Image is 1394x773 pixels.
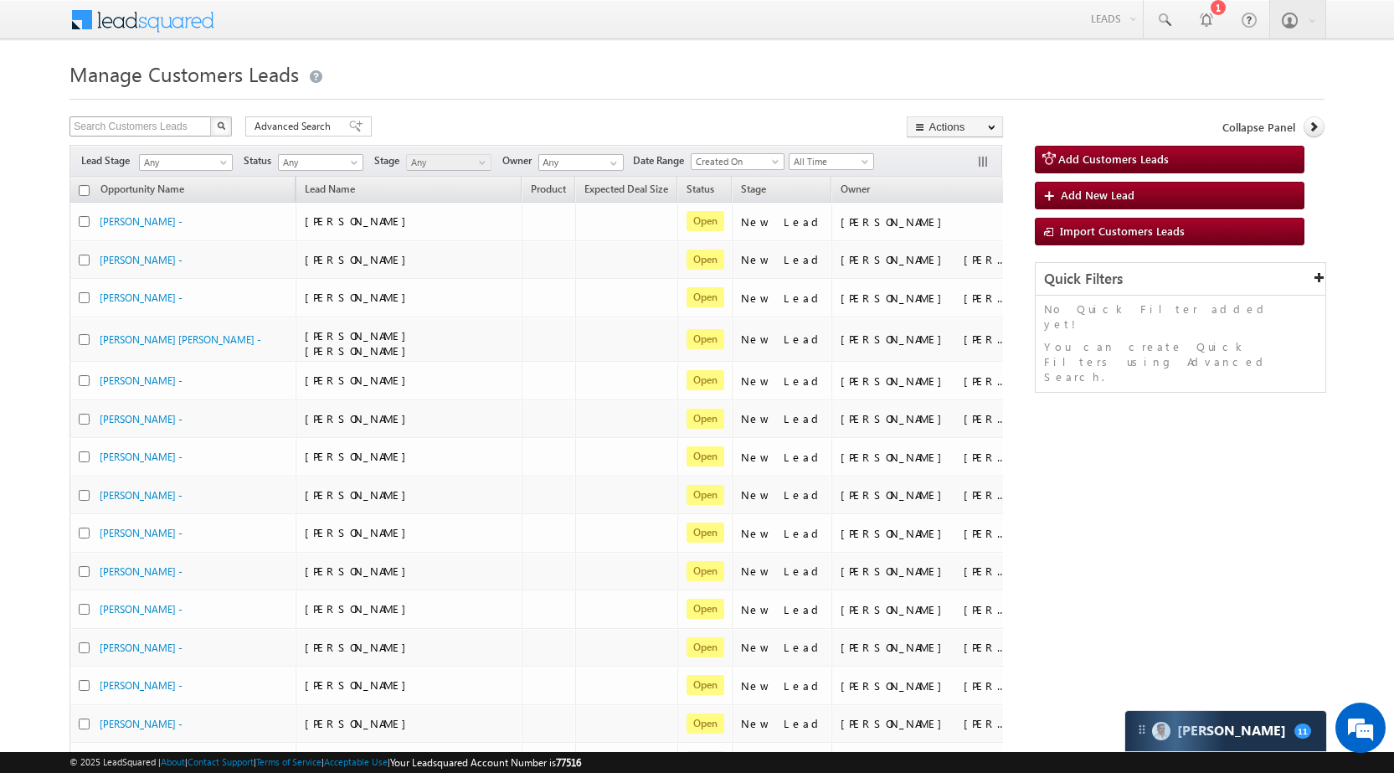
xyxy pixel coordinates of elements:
[741,374,825,389] div: New Lead
[140,155,227,170] span: Any
[28,88,70,110] img: d_60004797649_company_0_60004797649
[1036,263,1325,296] div: Quick Filters
[687,250,724,270] span: Open
[687,523,724,543] span: Open
[1061,188,1134,202] span: Add New Lead
[841,252,1008,267] div: [PERSON_NAME] [PERSON_NAME]
[279,155,358,170] span: Any
[1044,339,1317,384] p: You can create Quick Filters using Advanced Search.
[22,155,306,502] textarea: Type your message and hit 'Enter'
[100,451,183,463] a: [PERSON_NAME] -
[305,487,414,502] span: [PERSON_NAME]
[741,526,825,541] div: New Lead
[69,60,299,87] span: Manage Customers Leads
[741,640,825,655] div: New Lead
[790,154,869,169] span: All Time
[92,180,193,202] a: Opportunity Name
[305,214,414,228] span: [PERSON_NAME]
[687,329,724,349] span: Open
[741,183,766,195] span: Stage
[841,678,1008,693] div: [PERSON_NAME] [PERSON_NAME]
[687,485,724,505] span: Open
[390,756,581,769] span: Your Leadsquared Account Number is
[1294,724,1311,739] span: 11
[841,450,1008,465] div: [PERSON_NAME] [PERSON_NAME]
[374,153,406,168] span: Stage
[687,714,724,734] span: Open
[841,564,1008,579] div: [PERSON_NAME] [PERSON_NAME]
[687,599,724,619] span: Open
[841,374,1008,389] div: [PERSON_NAME] [PERSON_NAME]
[841,640,1008,655] div: [PERSON_NAME] [PERSON_NAME]
[741,291,825,306] div: New Lead
[691,153,784,170] a: Created On
[841,183,870,195] span: Owner
[100,603,183,616] a: [PERSON_NAME] -
[741,252,825,267] div: New Lead
[100,374,183,387] a: [PERSON_NAME] -
[687,561,724,581] span: Open
[1222,120,1295,135] span: Collapse Panel
[305,252,414,266] span: [PERSON_NAME]
[1058,152,1169,166] span: Add Customers Leads
[1044,301,1317,332] p: No Quick Filter added yet!
[100,183,184,195] span: Opportunity Name
[100,291,183,304] a: [PERSON_NAME] -
[100,642,183,654] a: [PERSON_NAME] -
[100,489,183,502] a: [PERSON_NAME] -
[741,214,825,229] div: New Lead
[100,215,183,228] a: [PERSON_NAME] -
[305,716,414,730] span: [PERSON_NAME]
[678,180,723,202] a: Status
[305,678,414,692] span: [PERSON_NAME]
[841,716,1008,731] div: [PERSON_NAME] [PERSON_NAME]
[100,565,183,578] a: [PERSON_NAME] -
[841,602,1008,617] div: [PERSON_NAME] [PERSON_NAME]
[741,450,825,465] div: New Lead
[687,637,724,657] span: Open
[100,679,183,692] a: [PERSON_NAME] -
[161,756,185,767] a: About
[687,446,724,466] span: Open
[789,153,874,170] a: All Time
[841,214,1008,229] div: [PERSON_NAME]
[633,153,691,168] span: Date Range
[305,328,414,358] span: [PERSON_NAME] [PERSON_NAME]
[100,527,183,539] a: [PERSON_NAME] -
[584,183,668,195] span: Expected Deal Size
[687,211,724,231] span: Open
[305,449,414,463] span: [PERSON_NAME]
[741,564,825,579] div: New Lead
[305,411,414,425] span: [PERSON_NAME]
[278,154,363,171] a: Any
[256,756,321,767] a: Terms of Service
[296,180,363,202] span: Lead Name
[741,678,825,693] div: New Lead
[100,333,261,346] a: [PERSON_NAME] [PERSON_NAME] -
[502,153,538,168] span: Owner
[217,121,225,130] img: Search
[538,154,624,171] input: Type to Search
[741,487,825,502] div: New Lead
[556,756,581,769] span: 77516
[305,525,414,539] span: [PERSON_NAME]
[228,516,304,539] em: Start Chat
[841,411,1008,426] div: [PERSON_NAME] [PERSON_NAME]
[100,413,183,425] a: [PERSON_NAME] -
[69,755,581,770] span: © 2025 LeadSquared | | | | |
[305,290,414,304] span: [PERSON_NAME]
[305,373,414,387] span: [PERSON_NAME]
[741,716,825,731] div: New Lead
[1135,723,1149,736] img: carter-drag
[1124,710,1327,752] div: carter-dragCarter[PERSON_NAME]11
[324,756,388,767] a: Acceptable Use
[275,8,315,49] div: Minimize live chat window
[741,411,825,426] div: New Lead
[87,88,281,110] div: Chat with us now
[687,370,724,390] span: Open
[139,154,233,171] a: Any
[741,332,825,347] div: New Lead
[244,153,278,168] span: Status
[907,116,1003,137] button: Actions
[687,675,724,695] span: Open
